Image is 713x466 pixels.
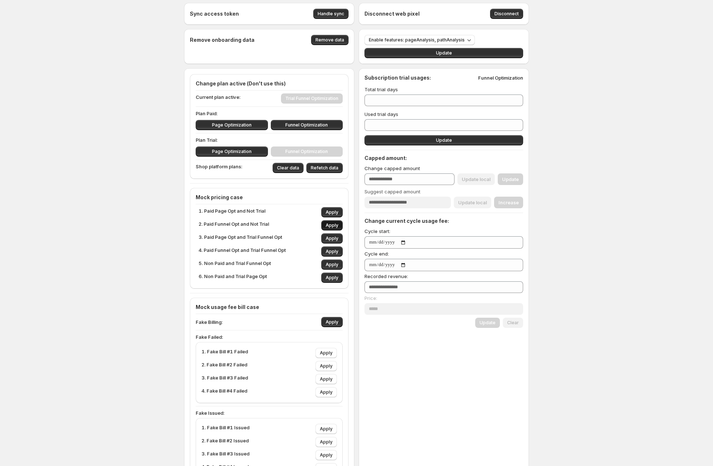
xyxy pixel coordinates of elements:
[199,260,271,270] p: 5. Non Paid and Trial Funnel Opt
[490,9,523,19] button: Disconnect
[306,163,343,173] button: Refetch data
[326,222,338,228] span: Apply
[321,273,343,283] button: Apply
[364,295,377,301] span: Price:
[315,37,344,43] span: Remove data
[364,10,420,17] h4: Disconnect web pixel
[273,163,303,173] button: Clear data
[212,122,252,128] span: Page Optimization
[199,246,286,257] p: 4. Paid Funnel Opt and Trial Funnel Opt
[199,207,265,217] p: 1. Paid Page Opt and Not Trial
[364,165,420,171] span: Change capped amount
[201,374,248,384] p: 3. Fake Bill #3 Failed
[196,120,268,130] button: Page Optimization
[321,233,343,244] button: Apply
[196,163,243,173] p: Shop platform plans:
[364,273,408,279] span: Recorded revenue:
[369,37,465,43] span: Enable features: pageAnalysis, pathAnalysis
[320,426,333,432] span: Apply
[364,154,523,162] h4: Capped amount:
[478,74,523,81] p: Funnel Optimization
[201,450,249,460] p: 3. Fake Bill #3 Issued
[196,110,343,117] p: Plan Paid:
[326,236,338,241] span: Apply
[326,275,338,281] span: Apply
[201,387,247,397] p: 4. Fake Bill #4 Failed
[196,136,343,144] p: Plan Trial:
[201,424,249,434] p: 1. Fake Bill #1 Issued
[212,149,252,154] span: Page Optimization
[364,35,475,45] button: Enable features: pageAnalysis, pathAnalysis
[271,120,343,130] button: Funnel Optimization
[315,450,337,460] button: Apply
[199,233,282,244] p: 3. Paid Page Opt and Trial Funnel Opt
[494,11,519,17] span: Disconnect
[190,36,254,44] h4: Remove onboarding data
[315,424,337,434] button: Apply
[201,348,248,358] p: 1. Fake Bill #1 Failed
[311,165,338,171] span: Refetch data
[196,80,343,87] h4: Change plan active (Don't use this)
[321,220,343,230] button: Apply
[196,304,343,311] h4: Mock usage fee bill case
[321,260,343,270] button: Apply
[196,146,268,157] button: Page Optimization
[320,350,333,356] span: Apply
[315,348,337,358] button: Apply
[201,361,247,371] p: 2. Fake Bill #2 Failed
[196,333,343,341] p: Fake Failed:
[321,317,343,327] button: Apply
[320,376,333,382] span: Apply
[320,439,333,445] span: Apply
[364,135,523,145] button: Update
[364,251,389,257] span: Cycle end:
[315,387,337,397] button: Apply
[326,209,338,215] span: Apply
[364,74,431,81] h4: Subscription trial usages:
[196,93,241,104] p: Current plan active:
[285,122,328,128] span: Funnel Optimization
[364,228,390,234] span: Cycle start:
[318,11,344,17] span: Handle sync
[364,189,420,194] span: Suggest capped amount
[321,246,343,257] button: Apply
[436,50,452,56] span: Update
[436,137,452,143] span: Update
[364,217,523,225] h4: Change current cycle usage fee:
[199,273,267,283] p: 6. Non Paid and Trial Page Opt
[315,374,337,384] button: Apply
[311,35,349,45] button: Remove data
[201,437,249,447] p: 2. Fake Bill #2 Issued
[315,437,337,447] button: Apply
[320,389,333,395] span: Apply
[320,452,333,458] span: Apply
[364,48,523,58] button: Update
[313,9,349,19] button: Handle sync
[196,318,223,326] p: Fake Billing:
[277,165,299,171] span: Clear data
[326,249,338,254] span: Apply
[315,361,337,371] button: Apply
[199,220,269,230] p: 2. Paid Funnel Opt and Not Trial
[364,87,398,92] span: Total trial days
[196,194,343,201] h4: Mock pricing case
[321,207,343,217] button: Apply
[320,363,333,369] span: Apply
[364,111,398,117] span: Used trial days
[326,319,338,325] span: Apply
[190,10,239,17] h4: Sync access token
[196,409,343,417] p: Fake Issued:
[326,262,338,268] span: Apply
